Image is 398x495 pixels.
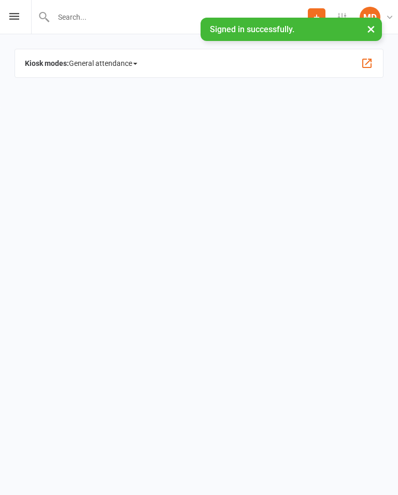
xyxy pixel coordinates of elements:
[362,18,380,40] button: ×
[360,7,380,27] div: MD
[50,10,308,24] input: Search...
[210,24,294,34] span: Signed in successfully.
[25,59,69,67] strong: Kiosk modes:
[69,55,137,72] span: General attendance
